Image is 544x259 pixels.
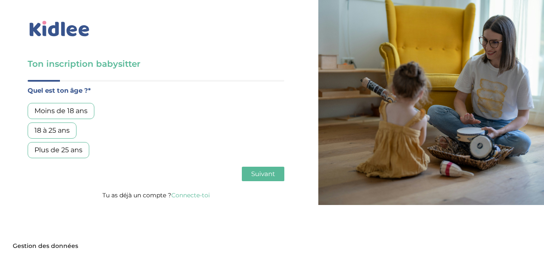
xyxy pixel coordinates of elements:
[13,242,78,250] span: Gestion des données
[8,237,83,255] button: Gestion des données
[28,19,91,39] img: logo_kidlee_bleu
[28,58,284,70] h3: Ton inscription babysitter
[28,167,68,181] button: Précédent
[28,85,284,96] label: Quel est ton âge ?*
[28,190,284,201] p: Tu as déjà un compte ?
[28,142,89,158] div: Plus de 25 ans
[251,170,275,178] span: Suivant
[28,122,76,139] div: 18 à 25 ans
[242,167,284,181] button: Suivant
[171,191,210,199] a: Connecte-toi
[28,103,94,119] div: Moins de 18 ans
